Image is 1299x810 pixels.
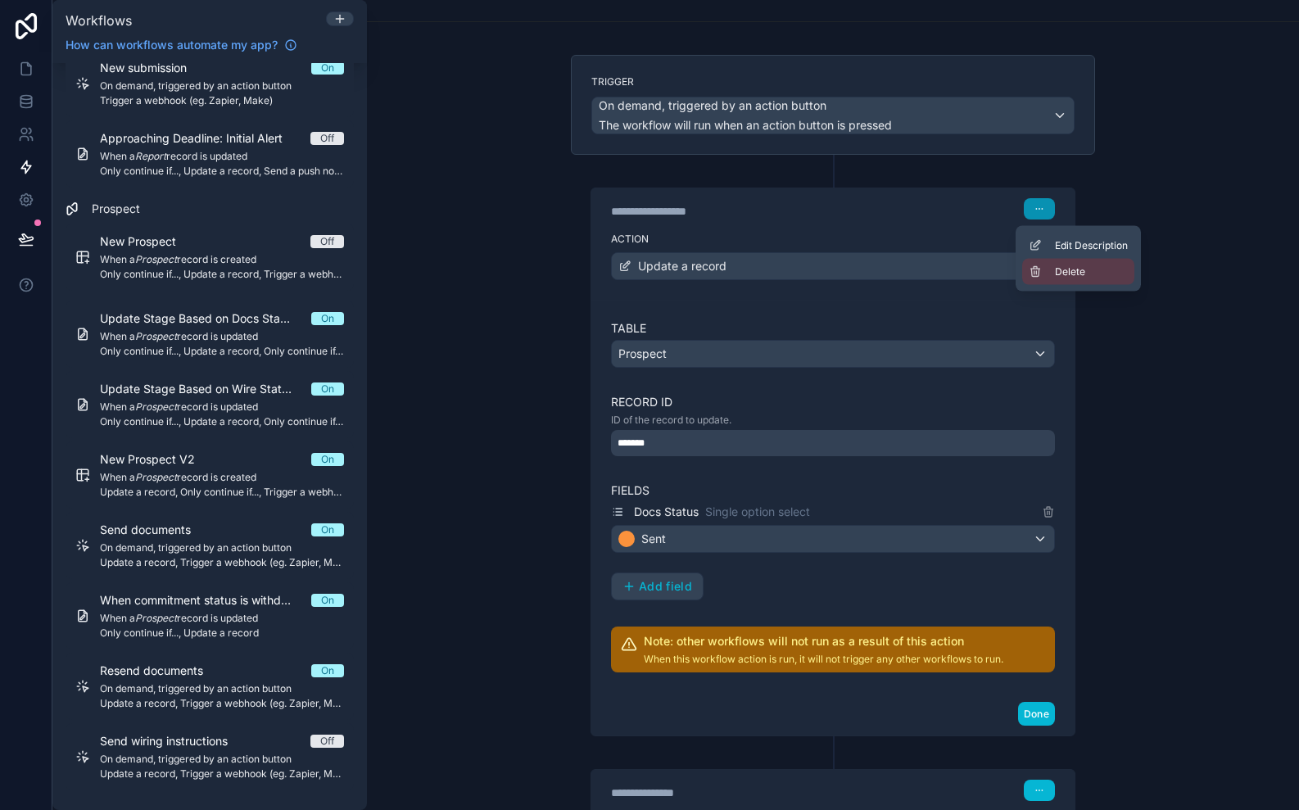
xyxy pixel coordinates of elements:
label: Record ID [611,394,1055,410]
p: ID of the record to update. [611,414,1055,427]
button: Update a record [611,252,1055,280]
h2: Note: other workflows will not run as a result of this action [644,633,1003,649]
span: Sent [641,531,666,547]
span: Workflows [66,12,132,29]
span: On demand, triggered by an action button [599,97,826,114]
label: Trigger [591,75,1075,88]
span: Edit Description [1055,239,1128,252]
button: Sent [611,525,1055,553]
button: Edit Description [1022,233,1134,259]
span: The workflow will run when an action button is pressed [599,118,892,132]
span: Update a record [638,258,726,274]
p: When this workflow action is run, it will not trigger any other workflows to run. [644,653,1003,666]
button: Prospect [611,340,1055,368]
span: Delete [1055,265,1085,278]
span: Prospect [618,346,667,362]
label: Action [611,233,1055,246]
button: On demand, triggered by an action buttonThe workflow will run when an action button is pressed [591,97,1075,134]
button: Add field [612,573,703,600]
button: Done [1018,702,1055,726]
span: Single option select [705,504,810,520]
button: Delete [1022,259,1134,285]
span: How can workflows automate my app? [66,37,278,53]
label: Table [611,320,1055,337]
button: Add field [611,572,704,600]
label: Fields [611,482,1055,499]
span: Add field [639,579,692,594]
span: Docs Status [634,504,699,520]
a: How can workflows automate my app? [59,37,304,53]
